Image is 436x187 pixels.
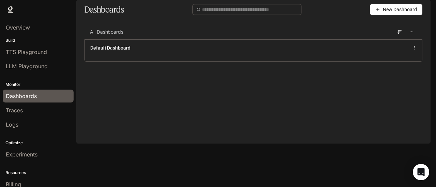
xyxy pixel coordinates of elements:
div: Open Intercom Messenger [413,164,429,180]
h1: Dashboards [84,3,124,16]
button: New Dashboard [370,4,422,15]
span: New Dashboard [383,6,417,13]
a: Default Dashboard [90,44,130,51]
span: All Dashboards [90,29,123,35]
